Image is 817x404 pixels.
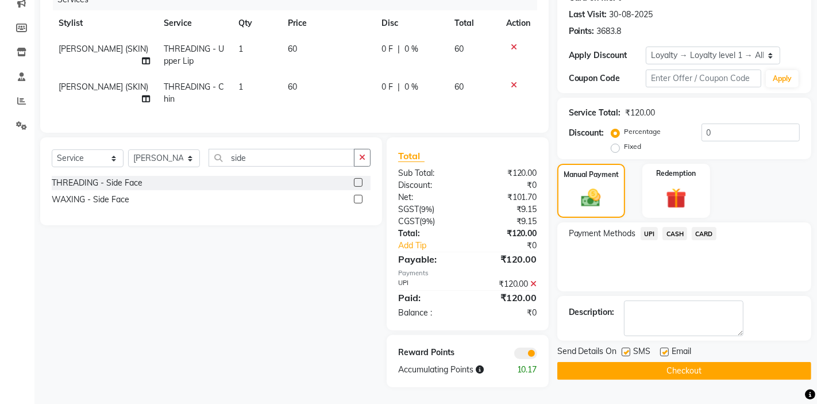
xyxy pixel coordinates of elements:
input: Enter Offer / Coupon Code [646,70,761,87]
span: Send Details On [557,345,617,360]
th: Total [448,10,499,36]
label: Redemption [656,168,696,179]
div: 3683.8 [597,25,622,37]
label: Manual Payment [564,170,619,180]
div: ₹9.15 [468,216,546,228]
a: Add Tip [390,240,481,252]
div: ₹120.00 [468,167,546,179]
div: UPI [390,278,468,290]
span: 60 [288,82,298,92]
div: ₹0 [480,240,545,252]
span: SMS [634,345,651,360]
span: | [398,43,400,55]
th: Qty [232,10,281,36]
img: _gift.svg [660,186,693,211]
th: Stylist [52,10,157,36]
span: 9% [421,205,432,214]
div: WAXING - Side Face [52,194,129,206]
input: Search or Scan [209,149,354,167]
th: Action [499,10,537,36]
div: ₹120.00 [468,228,546,240]
div: Service Total: [569,107,621,119]
div: Points: [569,25,595,37]
span: [PERSON_NAME] (SKIN) [59,82,148,92]
span: 0 % [404,81,418,93]
div: ₹0 [468,307,546,319]
span: CASH [662,227,687,240]
div: Accumulating Points [390,364,507,376]
span: UPI [641,227,658,240]
th: Price [282,10,375,36]
label: Percentage [625,126,661,137]
div: ₹9.15 [468,203,546,216]
span: Total [398,150,425,162]
span: 1 [238,82,243,92]
div: ( ) [390,203,468,216]
span: 0 F [381,43,393,55]
span: 1 [238,44,243,54]
div: ₹120.00 [626,107,656,119]
div: Coupon Code [569,72,646,84]
span: 0 F [381,81,393,93]
div: ₹101.70 [468,191,546,203]
div: ₹120.00 [468,278,546,290]
div: Paid: [390,291,468,305]
span: THREADING - Chin [164,82,224,104]
span: 0 % [404,43,418,55]
span: [PERSON_NAME] (SKIN) [59,44,148,54]
button: Apply [766,70,799,87]
span: 60 [455,82,464,92]
span: THREADING - Upper Lip [164,44,224,66]
div: Description: [569,306,615,318]
div: Sub Total: [390,167,468,179]
div: THREADING - Side Face [52,177,142,189]
div: Discount: [569,127,604,139]
div: Payable: [390,252,468,266]
div: Balance : [390,307,468,319]
label: Fixed [625,141,642,152]
th: Disc [375,10,448,36]
div: ₹0 [468,179,546,191]
span: Payment Methods [569,228,636,240]
div: Reward Points [390,347,468,359]
div: ₹120.00 [468,252,546,266]
div: Payments [398,268,537,278]
div: ₹120.00 [468,291,546,305]
div: 30-08-2025 [610,9,653,21]
div: Total: [390,228,468,240]
span: 60 [455,44,464,54]
div: Net: [390,191,468,203]
span: CGST [398,216,419,226]
img: _cash.svg [575,187,607,209]
span: 60 [288,44,298,54]
div: Last Visit: [569,9,607,21]
span: | [398,81,400,93]
span: CARD [692,227,716,240]
div: Apply Discount [569,49,646,61]
button: Checkout [557,362,811,380]
span: SGST [398,204,419,214]
div: 10.17 [507,364,546,376]
span: 9% [422,217,433,226]
div: Discount: [390,179,468,191]
th: Service [157,10,232,36]
span: Email [672,345,692,360]
div: ( ) [390,216,468,228]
